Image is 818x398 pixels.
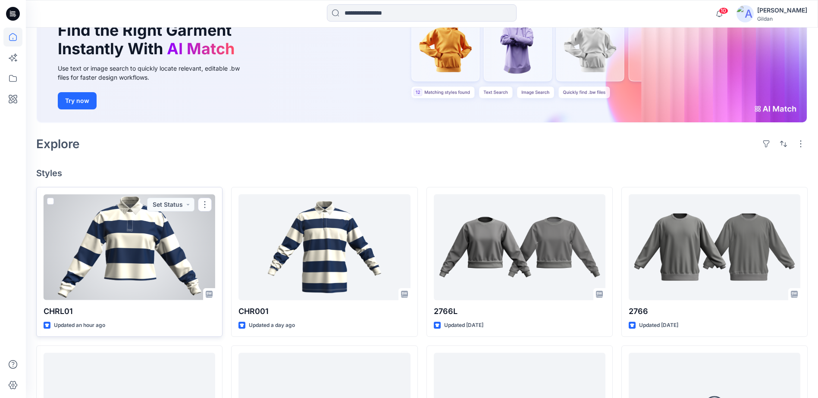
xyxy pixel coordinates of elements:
p: Updated [DATE] [639,321,678,330]
a: CHR001 [238,194,410,300]
a: 2766 [629,194,800,300]
span: 10 [719,7,728,14]
span: AI Match [167,39,235,58]
p: Updated a day ago [249,321,295,330]
img: avatar [737,5,754,22]
p: Updated [DATE] [444,321,483,330]
p: CHRL01 [44,305,215,317]
div: Gildan [757,16,807,22]
a: CHRL01 [44,194,215,300]
p: CHR001 [238,305,410,317]
h2: Explore [36,137,80,151]
h1: Find the Right Garment Instantly With [58,21,239,58]
p: 2766L [434,305,605,317]
div: [PERSON_NAME] [757,5,807,16]
button: Try now [58,92,97,109]
div: Use text or image search to quickly locate relevant, editable .bw files for faster design workflows. [58,64,252,82]
p: Updated an hour ago [54,321,105,330]
h4: Styles [36,168,808,178]
p: 2766 [629,305,800,317]
a: 2766L [434,194,605,300]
